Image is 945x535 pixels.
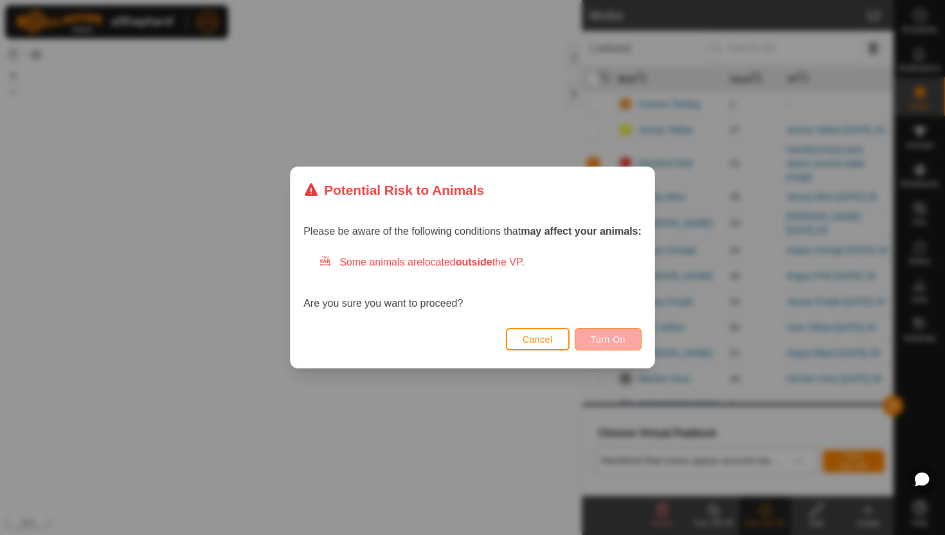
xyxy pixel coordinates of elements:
strong: outside [456,257,492,267]
strong: may affect your animals: [521,226,642,237]
div: Some animals are [319,255,642,270]
span: Please be aware of the following conditions that [303,226,642,237]
button: Cancel [506,328,570,350]
div: Potential Risk to Animals [303,180,484,200]
span: Turn On [591,334,625,345]
button: Turn On [575,328,642,350]
div: Are you sure you want to proceed? [303,255,642,311]
span: Cancel [523,334,553,345]
span: located the VP. [422,257,525,267]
